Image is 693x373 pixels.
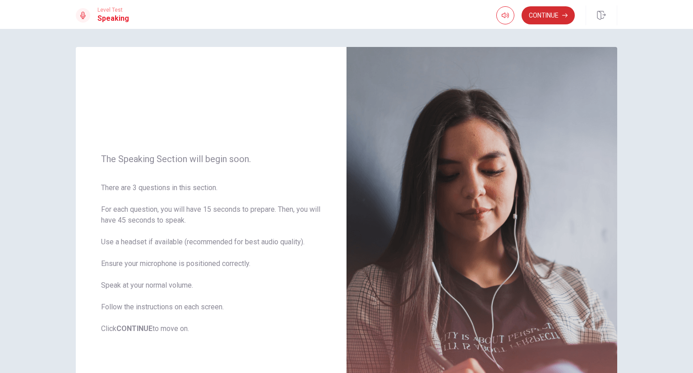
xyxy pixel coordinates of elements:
h1: Speaking [97,13,129,24]
span: Level Test [97,7,129,13]
button: Continue [522,6,575,24]
span: The Speaking Section will begin soon. [101,154,321,164]
span: There are 3 questions in this section. For each question, you will have 15 seconds to prepare. Th... [101,182,321,334]
b: CONTINUE [116,324,152,333]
